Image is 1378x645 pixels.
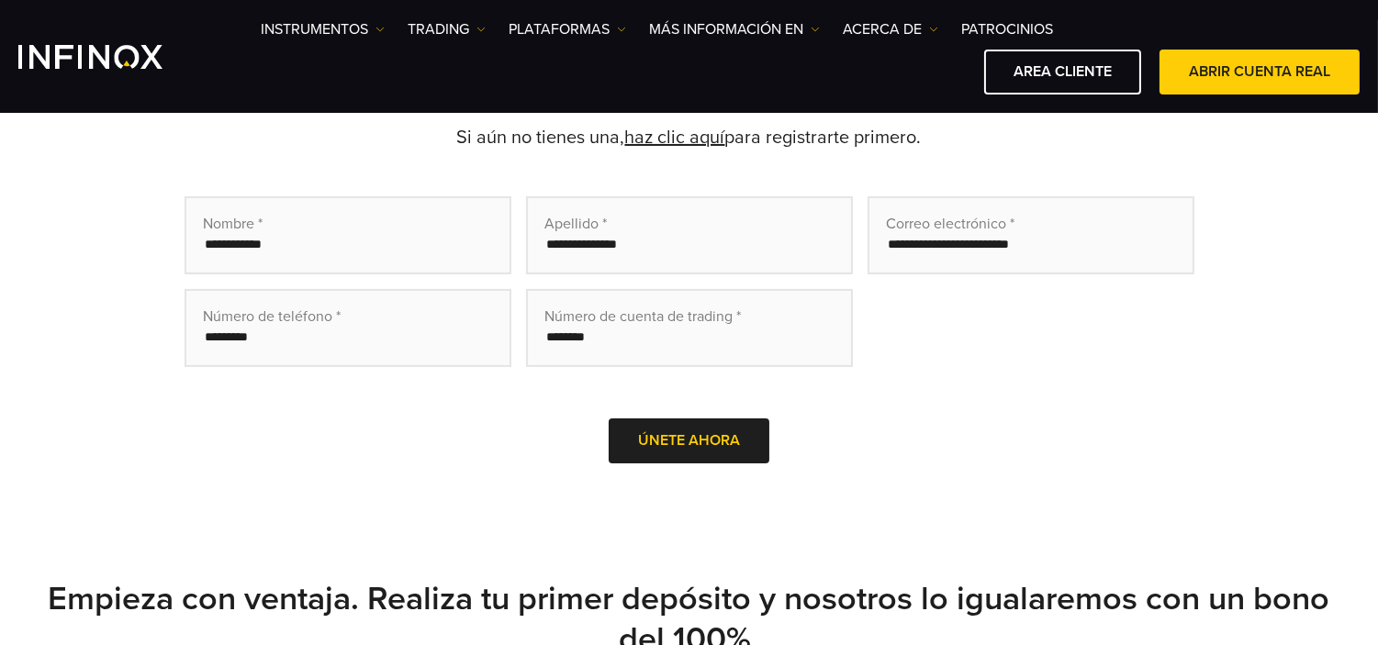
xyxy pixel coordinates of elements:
a: Más información en [649,18,820,40]
a: ACERCA DE [843,18,938,40]
a: AREA CLIENTE [984,50,1141,95]
a: TRADING [408,18,486,40]
span: Únete ahora [638,431,740,450]
p: Si aún no tienes una, para registrarte primero. [47,125,1332,150]
a: Patrocinios [961,18,1053,40]
button: Únete ahora [609,418,769,463]
a: Instrumentos [261,18,385,40]
a: INFINOX Logo [18,45,206,69]
a: haz clic aquí [625,127,725,149]
a: ABRIR CUENTA REAL [1160,50,1360,95]
a: PLATAFORMAS [509,18,626,40]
